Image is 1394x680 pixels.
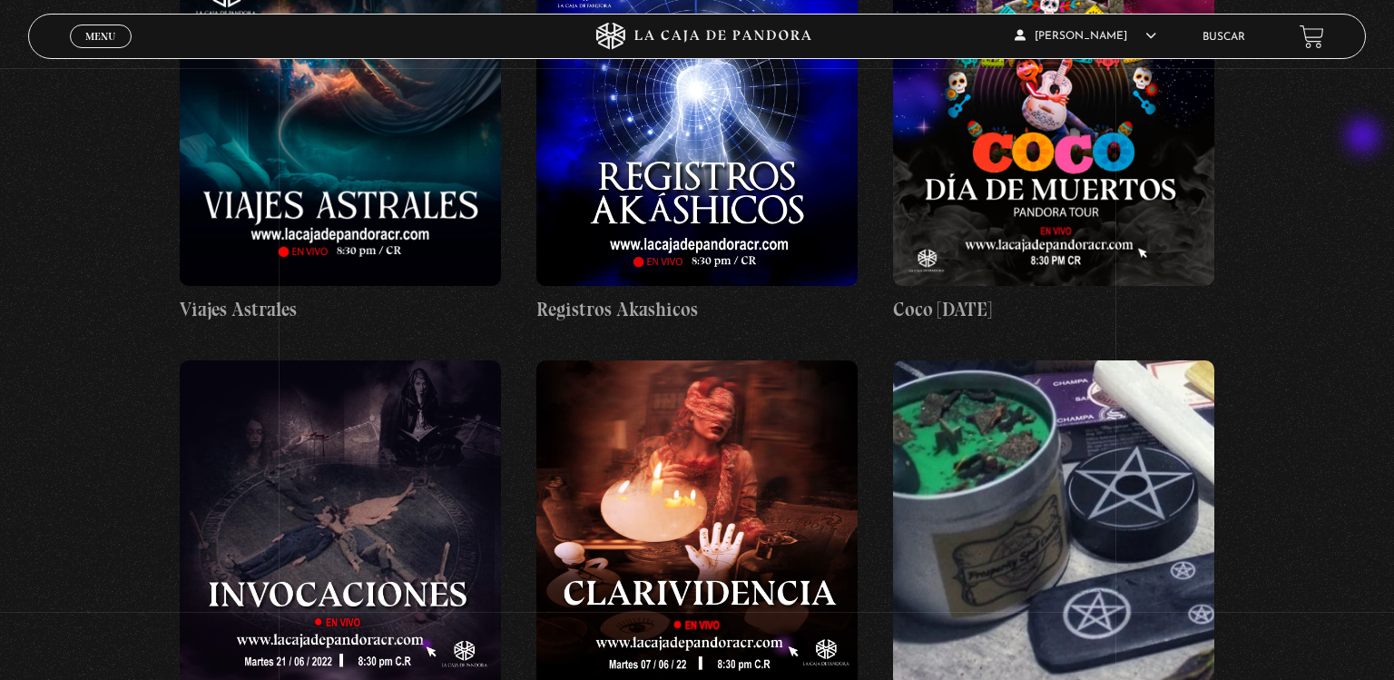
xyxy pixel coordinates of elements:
a: Buscar [1203,32,1245,43]
h4: Viajes Astrales [180,295,501,324]
span: Menu [85,31,115,42]
h4: Coco [DATE] [893,295,1214,324]
span: [PERSON_NAME] [1015,31,1156,42]
a: View your shopping cart [1300,24,1324,48]
h4: Registros Akashicos [536,295,858,324]
span: Cerrar [80,46,123,59]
